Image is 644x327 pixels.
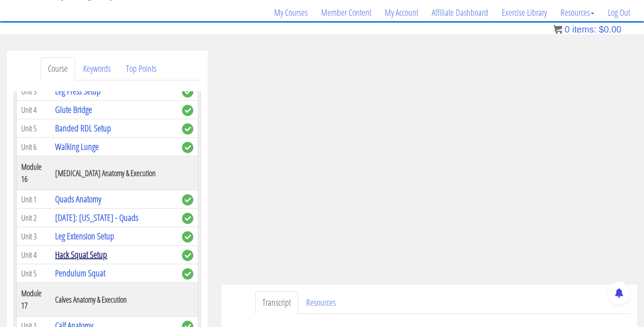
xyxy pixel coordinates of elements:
[51,156,177,190] th: [MEDICAL_DATA] Anatomy & Execution
[565,24,569,34] span: 0
[182,194,193,206] span: complete
[553,24,621,34] a: 0 items: $0.00
[182,86,193,98] span: complete
[17,119,51,138] td: Unit 5
[55,140,99,153] a: Walking Lunge
[599,24,621,34] bdi: 0.00
[17,227,51,246] td: Unit 3
[255,291,298,314] a: Transcript
[119,57,163,80] a: Top Points
[17,246,51,264] td: Unit 4
[17,101,51,119] td: Unit 4
[55,230,114,242] a: Leg Extension Setup
[55,122,111,134] a: Banded RDL Setup
[299,291,343,314] a: Resources
[182,213,193,224] span: complete
[76,57,118,80] a: Keywords
[553,25,562,34] img: icon11.png
[55,103,92,116] a: Glute Bridge
[182,250,193,261] span: complete
[17,190,51,209] td: Unit 1
[17,156,51,190] th: Module 16
[182,123,193,135] span: complete
[55,248,107,261] a: Hack Squat Setup
[182,268,193,280] span: complete
[17,209,51,227] td: Unit 2
[182,231,193,243] span: complete
[17,138,51,156] td: Unit 6
[17,82,51,101] td: Unit 3
[51,283,177,317] th: Calves Anatomy & Execution
[17,264,51,283] td: Unit 5
[182,105,193,116] span: complete
[182,142,193,153] span: complete
[55,267,105,279] a: Pendulum Squat
[55,193,101,205] a: Quads Anatomy
[55,211,138,224] a: [DATE]: [US_STATE] - Quads
[41,57,75,80] a: Course
[55,85,101,97] a: Leg Press Setup
[572,24,596,34] span: items:
[599,24,604,34] span: $
[17,283,51,317] th: Module 17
